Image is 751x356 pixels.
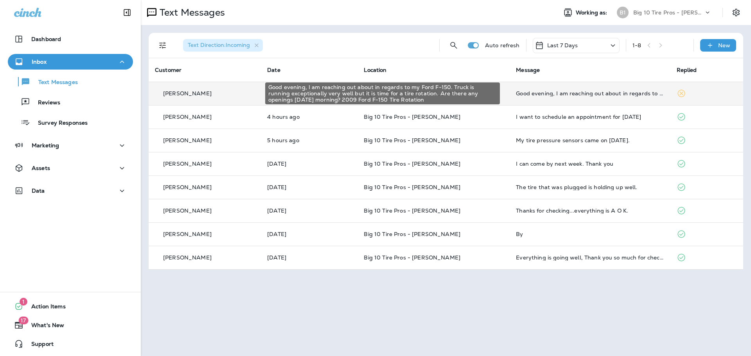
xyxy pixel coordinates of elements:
[188,41,250,48] span: Text Direction : Incoming
[576,9,609,16] span: Working as:
[163,208,212,214] p: [PERSON_NAME]
[163,137,212,143] p: [PERSON_NAME]
[30,120,88,127] p: Survey Responses
[20,298,27,306] span: 1
[31,79,78,86] p: Text Messages
[632,42,641,48] div: 1 - 8
[267,254,351,261] p: Aug 8, 2025 09:31 AM
[267,231,351,237] p: Aug 8, 2025 10:28 AM
[516,184,664,190] div: The tire that was plugged is holding up well.
[8,54,133,70] button: Inbox
[516,254,664,261] div: Everything is going well, Thank you so much for checking on me you're very kind. Have a blessed day.
[364,66,386,73] span: Location
[32,59,47,65] p: Inbox
[8,73,133,90] button: Text Messages
[267,208,351,214] p: Aug 11, 2025 12:31 PM
[116,5,138,20] button: Collapse Sidebar
[31,36,61,42] p: Dashboard
[516,90,664,97] div: Good evening, I am reaching out about in regards to my Ford F-150. Truck is running exceptionally...
[163,184,212,190] p: [PERSON_NAME]
[516,161,664,167] div: I can come by next week. Thank you
[516,208,664,214] div: Thanks for checking...everything is A O K.
[32,142,59,148] p: Marketing
[729,5,743,20] button: Settings
[516,137,664,143] div: My tire pressure sensors came on yesterday.
[267,114,351,120] p: Aug 15, 2025 11:26 AM
[364,137,460,144] span: Big 10 Tire Pros - [PERSON_NAME]
[547,42,578,48] p: Last 7 Days
[163,161,212,167] p: [PERSON_NAME]
[163,254,212,261] p: [PERSON_NAME]
[516,114,664,120] div: I want to schedule an appointment for Monday
[718,42,730,48] p: New
[32,188,45,194] p: Data
[8,114,133,131] button: Survey Responses
[155,38,171,53] button: Filters
[156,7,225,18] p: Text Messages
[364,160,460,167] span: Big 10 Tire Pros - [PERSON_NAME]
[8,336,133,352] button: Support
[446,38,462,53] button: Search Messages
[163,231,212,237] p: [PERSON_NAME]
[364,184,460,191] span: Big 10 Tire Pros - [PERSON_NAME]
[8,317,133,333] button: 17What's New
[364,113,460,120] span: Big 10 Tire Pros - [PERSON_NAME]
[265,82,500,104] div: Good evening, I am reaching out about in regards to my Ford F-150. Truck is running exceptionally...
[516,66,540,73] span: Message
[155,66,181,73] span: Customer
[8,31,133,47] button: Dashboard
[364,207,460,214] span: Big 10 Tire Pros - [PERSON_NAME]
[267,66,280,73] span: Date
[32,165,50,171] p: Assets
[267,184,351,190] p: Aug 12, 2025 10:37 AM
[516,231,664,237] div: By
[617,7,629,18] div: B1
[364,231,460,238] span: Big 10 Tire Pros - [PERSON_NAME]
[18,317,28,324] span: 17
[23,303,66,313] span: Action Items
[163,114,212,120] p: [PERSON_NAME]
[183,39,263,52] div: Text Direction:Incoming
[364,254,460,261] span: Big 10 Tire Pros - [PERSON_NAME]
[8,138,133,153] button: Marketing
[23,322,64,331] span: What's New
[8,183,133,199] button: Data
[163,90,212,97] p: [PERSON_NAME]
[8,94,133,110] button: Reviews
[485,42,520,48] p: Auto refresh
[677,66,697,73] span: Replied
[267,161,351,167] p: Aug 13, 2025 04:23 PM
[23,341,54,350] span: Support
[8,299,133,314] button: 1Action Items
[267,137,351,143] p: Aug 15, 2025 10:25 AM
[633,9,704,16] p: Big 10 Tire Pros - [PERSON_NAME]
[8,160,133,176] button: Assets
[30,99,60,107] p: Reviews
